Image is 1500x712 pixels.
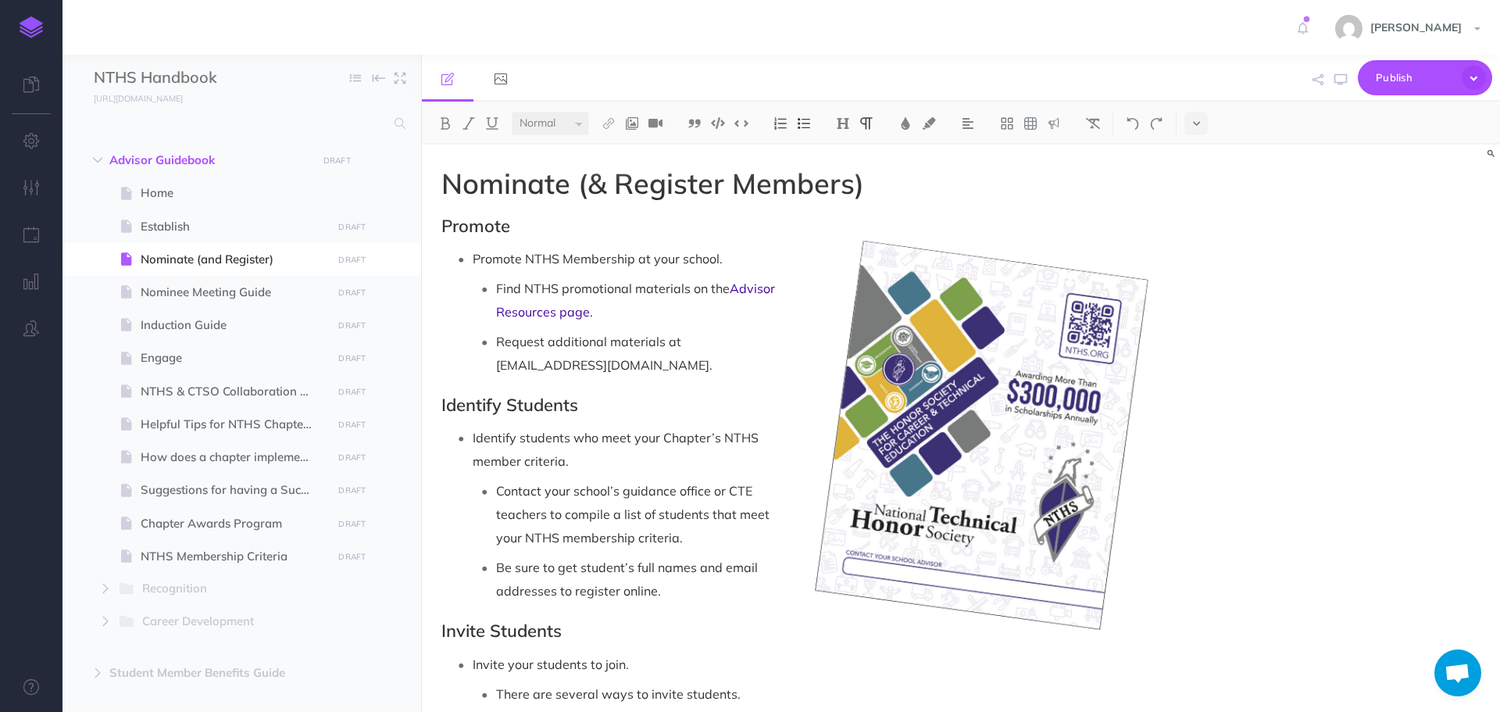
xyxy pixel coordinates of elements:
span: Invite your students to join. [473,657,629,672]
button: DRAFT [333,515,372,533]
img: Link button [602,117,616,130]
span: NTHS Membership Criteria [141,547,327,566]
span: Establish [141,217,327,236]
button: DRAFT [333,284,372,302]
img: Redo [1149,117,1163,130]
img: Text color button [898,117,912,130]
span: Promote [441,215,510,237]
a: [URL][DOMAIN_NAME] [62,90,198,106]
img: Undo [1126,117,1140,130]
img: Unordered list button [797,117,811,130]
span: Nominee Meeting Guide [141,283,327,302]
small: DRAFT [323,156,351,166]
span: Student Member Benefits Guide [109,664,308,682]
img: Alignment dropdown menu button [961,117,975,130]
button: DRAFT [333,416,372,434]
small: DRAFT [338,519,366,529]
button: DRAFT [333,481,372,499]
img: Create table button [1023,117,1037,130]
span: Chapter Awards Program [141,514,327,533]
img: Bold button [438,117,452,130]
small: DRAFT [338,222,366,232]
span: Invite Students [441,620,562,642]
small: DRAFT [338,453,366,463]
span: Induction Guide [141,316,327,335]
small: [URL][DOMAIN_NAME] [94,93,183,104]
span: Engage [141,349,327,367]
button: DRAFT [333,251,372,269]
span: Advisor Guidebook [109,151,308,170]
button: DRAFT [333,317,372,335]
small: DRAFT [338,288,366,298]
span: Home [141,184,327,202]
span: There are several ways to invite students. [496,686,741,702]
a: Open chat [1434,649,1481,696]
small: DRAFT [338,255,366,265]
img: Clear styles button [1086,117,1100,130]
span: Suggestions for having a Successful Chapter [141,481,327,499]
span: Nominate (and Register) [141,250,327,269]
input: Search [94,109,385,138]
small: DRAFT [338,387,366,397]
small: DRAFT [338,320,366,331]
small: DRAFT [338,353,366,363]
span: Be sure to get student’s full names and email addresses to register online. [496,560,761,599]
span: Identify students who meet your Chapter’s NTHS member criteria. [473,430,762,469]
button: DRAFT [333,218,372,236]
img: Headings dropdown button [836,117,850,130]
span: Find NTHS promotional materials on the [496,281,730,296]
small: DRAFT [338,485,366,496]
span: Request additional materials at [EMAIL_ADDRESS][DOMAIN_NAME]. [496,334,712,373]
small: DRAFT [338,420,366,430]
img: Add image button [625,117,639,130]
img: logo-mark.svg [20,16,43,38]
span: Helpful Tips for NTHS Chapter Officers [141,415,327,434]
img: e15ca27c081d2886606c458bc858b488.jpg [1335,15,1362,42]
button: DRAFT [317,152,356,170]
span: Publish [1376,66,1454,90]
small: DRAFT [338,552,366,562]
span: Promote NTHS Membership at your school. [473,251,723,267]
img: Italic button [462,117,476,130]
span: . [590,304,593,320]
img: Callout dropdown menu button [1047,117,1061,130]
img: Blockquote button [687,117,702,130]
img: Paragraph button [859,117,873,130]
button: DRAFT [333,449,372,467]
img: Code block button [711,117,725,129]
input: Documentation Name [94,66,277,90]
img: Ordered list button [773,117,787,130]
span: Recognition [142,579,304,599]
span: [PERSON_NAME] [1362,20,1470,34]
span: How does a chapter implement the Core Four Objectives? [141,448,327,467]
button: DRAFT [333,349,372,367]
img: Inline code button [734,117,748,129]
button: DRAFT [333,383,372,401]
img: Text background color button [922,117,936,130]
span: Career Development [142,612,304,632]
span: Contact your school’s guidance office or CTE teachers to compile a list of students that meet you... [496,483,773,546]
img: Underline button [485,117,499,130]
button: DRAFT [333,548,372,566]
span: Identify Students [441,394,578,416]
span: Nominate (& Register Members) [441,166,864,201]
span: NTHS & CTSO Collaboration Guide [141,382,327,401]
button: Publish [1358,60,1492,95]
img: Add video button [648,117,662,130]
img: BG7ZB4AnjdblmjyxlwE5.png [799,231,1157,649]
